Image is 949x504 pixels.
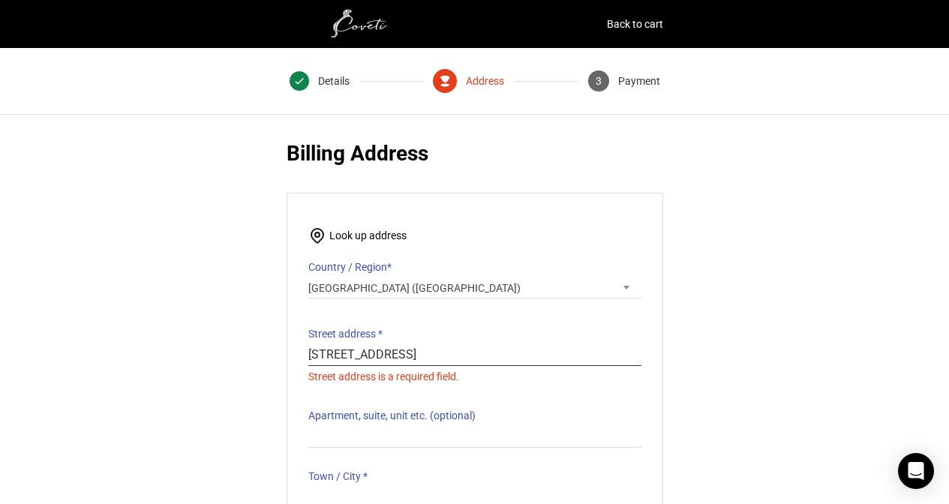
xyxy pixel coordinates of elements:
h2: Billing Address [287,139,663,169]
span: Street address is a required field. [308,366,459,387]
span: 3 [588,70,609,91]
span: 1 [290,71,309,91]
button: Look up address [308,225,407,246]
span: United States (US) [308,277,641,298]
span: 2 [433,69,457,93]
img: white1.png [287,9,437,39]
button: 1 Details [279,49,360,112]
button: 2 Address [422,48,515,114]
a: Back to cart [607,13,663,34]
span: Address [466,70,504,91]
span: Country / Region [308,277,641,298]
span: Payment [618,70,660,91]
span: Details [318,70,350,91]
button: 3 Payment [578,49,671,112]
label: Country / Region [308,256,641,277]
label: Apartment, suite, unit etc. [308,405,641,426]
label: Town / City [308,466,641,487]
div: Open Intercom Messenger [898,453,934,489]
span: (optional) [430,409,476,421]
label: Street address [308,323,641,344]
